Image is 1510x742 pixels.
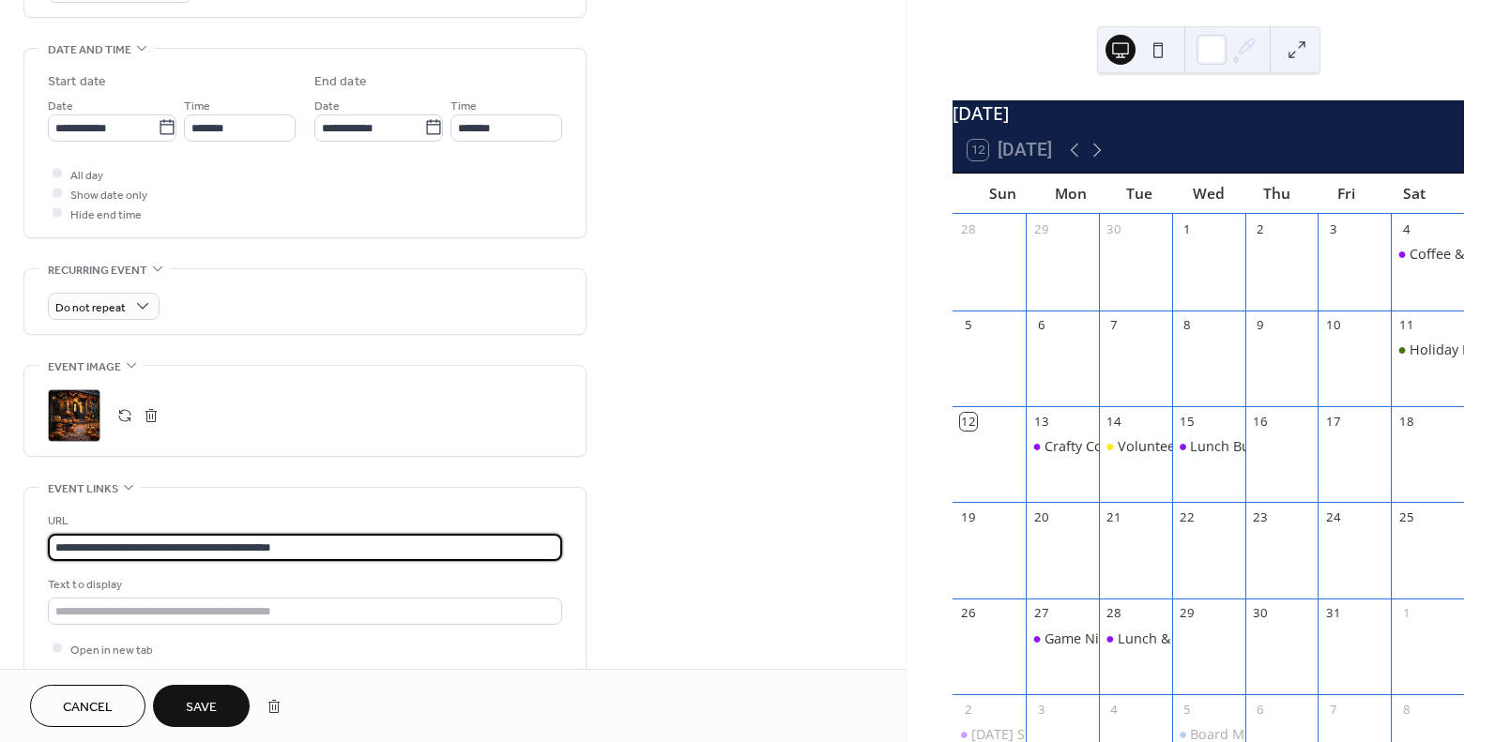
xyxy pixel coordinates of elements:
[1106,220,1122,237] div: 30
[1032,605,1049,622] div: 27
[1179,701,1196,718] div: 5
[1032,509,1049,526] div: 20
[953,100,1464,128] div: [DATE]
[1252,220,1269,237] div: 2
[1243,174,1311,214] div: Thu
[70,185,147,204] span: Show date only
[186,698,217,718] span: Save
[48,72,106,92] div: Start date
[1325,509,1342,526] div: 24
[1032,413,1049,430] div: 13
[1032,701,1049,718] div: 3
[48,479,118,499] span: Event links
[1174,174,1243,214] div: Wed
[1397,317,1414,334] div: 11
[55,296,126,318] span: Do not repeat
[960,220,977,237] div: 28
[48,389,100,442] div: ;
[1118,437,1304,456] div: Volunteer at A Precious Child
[153,685,250,727] button: Save
[968,174,1036,214] div: Sun
[1118,629,1224,648] div: Lunch & a Movie
[1179,220,1196,237] div: 1
[960,509,977,526] div: 19
[1045,629,1120,648] div: Game Night
[1397,701,1414,718] div: 8
[70,640,153,659] span: Open in new tab
[30,685,145,727] button: Cancel
[1397,509,1414,526] div: 25
[1190,437,1274,456] div: Lunch Bunch
[1099,629,1172,648] div: Lunch & a Movie
[48,511,558,531] div: URL
[1026,437,1099,456] div: Crafty Connections
[1410,341,1505,359] div: Holiday Bazaar
[1252,701,1269,718] div: 6
[1252,413,1269,430] div: 16
[48,96,73,115] span: Date
[1106,509,1122,526] div: 21
[1397,605,1414,622] div: 1
[1172,437,1245,456] div: Lunch Bunch
[48,357,121,377] span: Event image
[1312,174,1380,214] div: Fri
[1325,701,1342,718] div: 7
[314,72,367,92] div: End date
[1325,605,1342,622] div: 31
[1099,437,1172,456] div: Volunteer at A Precious Child
[1106,317,1122,334] div: 7
[1032,317,1049,334] div: 6
[960,413,977,430] div: 12
[1106,413,1122,430] div: 14
[1380,174,1449,214] div: Sat
[1037,174,1106,214] div: Mon
[1045,437,1166,456] div: Crafty Connections
[1391,245,1464,264] div: Coffee & Donuts
[1325,317,1342,334] div: 10
[1106,701,1122,718] div: 4
[184,96,210,115] span: Time
[1026,629,1099,648] div: Game Night
[1397,413,1414,430] div: 18
[1106,605,1122,622] div: 28
[1179,413,1196,430] div: 15
[450,96,477,115] span: Time
[1252,605,1269,622] div: 30
[48,261,147,280] span: Recurring event
[48,575,558,595] div: Text to display
[63,698,113,718] span: Cancel
[1252,317,1269,334] div: 9
[70,165,103,185] span: All day
[1179,317,1196,334] div: 8
[1179,509,1196,526] div: 22
[70,204,142,224] span: Hide end time
[1252,509,1269,526] div: 23
[960,701,977,718] div: 2
[960,605,977,622] div: 26
[1397,220,1414,237] div: 4
[1391,341,1464,359] div: Holiday Bazaar
[314,96,340,115] span: Date
[1325,220,1342,237] div: 3
[1325,413,1342,430] div: 17
[1179,605,1196,622] div: 29
[1106,174,1174,214] div: Tue
[960,317,977,334] div: 5
[48,40,131,60] span: Date and time
[1032,220,1049,237] div: 29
